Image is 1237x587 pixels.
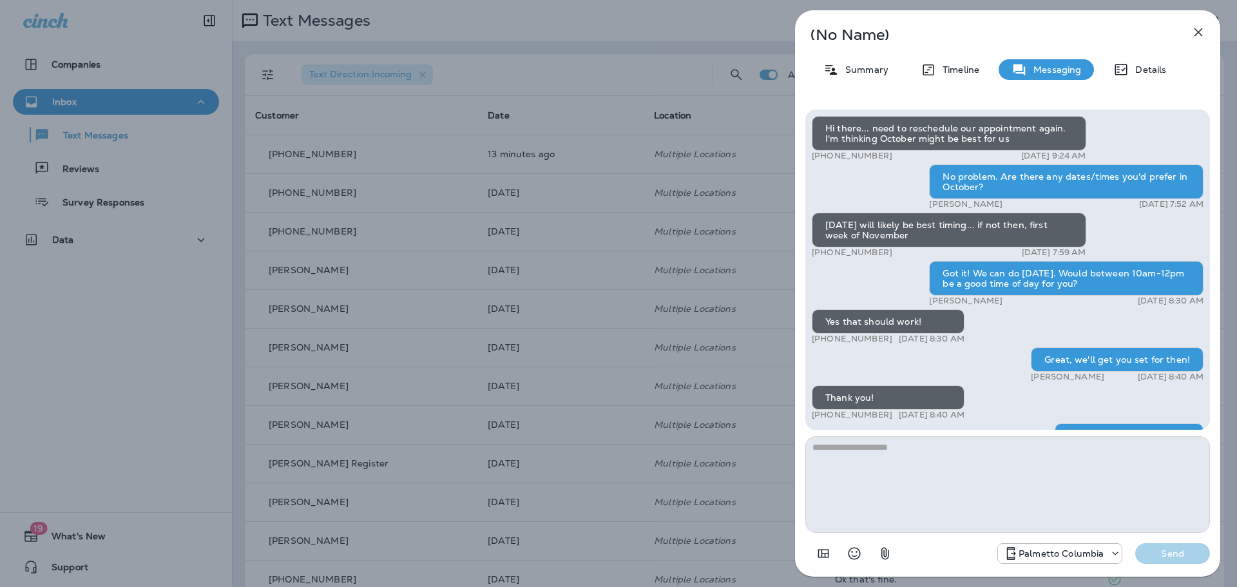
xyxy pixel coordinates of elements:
p: [PERSON_NAME] [929,296,1002,306]
div: +1 (803) 233-5290 [998,546,1122,561]
p: [DATE] 8:30 AM [899,334,964,344]
p: [PERSON_NAME] [929,199,1002,209]
button: Add in a premade template [810,541,836,566]
p: Summary [839,64,888,75]
p: Palmetto Columbia [1019,548,1104,559]
div: Hi there... need to reschedule our appointment again. I'm thinking October might be best for us [812,116,1086,151]
div: Yes that should work! [812,309,964,334]
p: [PHONE_NUMBER] [812,151,892,161]
p: [DATE] 8:30 AM [1138,296,1203,306]
p: [DATE] 7:52 AM [1139,199,1203,209]
p: [DATE] 8:40 AM [1138,372,1203,382]
p: [PERSON_NAME] [1031,372,1104,382]
div: Thank you! [812,385,964,410]
p: [DATE] 9:24 AM [1021,151,1086,161]
p: Messaging [1027,64,1081,75]
div: No problem. Are there any dates/times you'd prefer in October? [929,164,1203,199]
button: Select an emoji [841,541,867,566]
p: [PHONE_NUMBER] [812,247,892,258]
p: [DATE] 7:59 AM [1022,247,1086,258]
p: Timeline [936,64,979,75]
div: [DATE] will likely be best timing... if not then, first week of November [812,213,1086,247]
div: Great, we'll get you set for then! [1031,347,1203,372]
div: Got it! We can do [DATE]. Would between 10am-12pm be a good time of day for you? [929,261,1203,296]
p: [PHONE_NUMBER] [812,410,892,420]
div: No problem! [1055,423,1203,448]
p: [PHONE_NUMBER] [812,334,892,344]
p: (No Name) [810,30,1162,40]
p: Details [1129,64,1166,75]
p: [DATE] 8:40 AM [899,410,964,420]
